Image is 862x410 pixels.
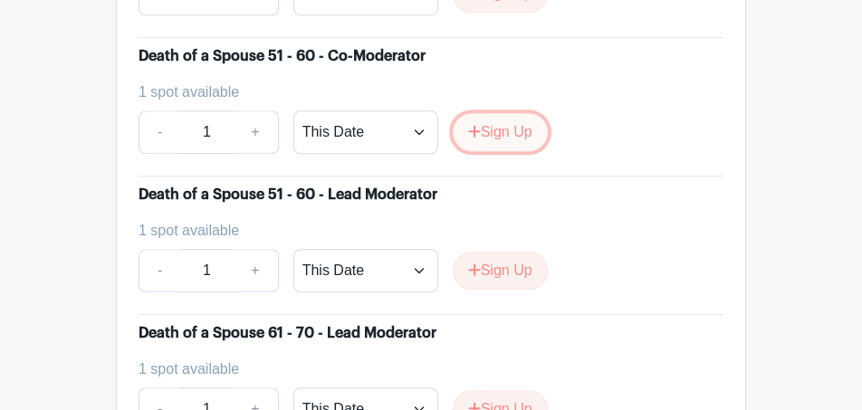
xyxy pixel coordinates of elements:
[453,113,548,151] button: Sign Up
[139,322,436,344] div: Death of a Spouse 61 - 70 - Lead Moderator
[139,81,709,103] div: 1 spot available
[139,249,180,292] a: -
[453,252,548,290] button: Sign Up
[139,110,180,154] a: -
[139,358,709,380] div: 1 spot available
[139,45,426,67] div: Death of a Spouse 51 - 60 - Co-Moderator
[139,220,709,242] div: 1 spot available
[233,110,278,154] a: +
[233,249,278,292] a: +
[139,184,437,205] div: Death of a Spouse 51 - 60 - Lead Moderator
